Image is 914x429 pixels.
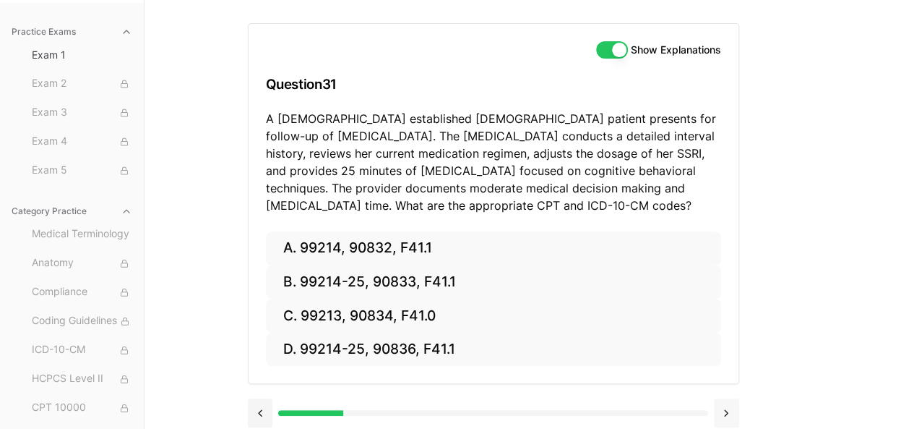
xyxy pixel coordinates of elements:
[26,396,138,420] button: CPT 10000
[26,281,138,304] button: Compliance
[32,342,132,358] span: ICD-10-CM
[32,400,132,416] span: CPT 10000
[266,110,721,214] p: A [DEMOGRAPHIC_DATA] established [DEMOGRAPHIC_DATA] patient presents for follow-up of [MEDICAL_DA...
[26,43,138,67] button: Exam 1
[32,76,132,92] span: Exam 2
[6,20,138,43] button: Practice Exams
[32,163,132,179] span: Exam 5
[32,105,132,121] span: Exam 3
[26,159,138,182] button: Exam 5
[32,48,132,62] span: Exam 1
[32,313,132,329] span: Coding Guidelines
[26,101,138,124] button: Exam 3
[26,368,138,391] button: HCPCS Level II
[26,130,138,153] button: Exam 4
[26,310,138,333] button: Coding Guidelines
[32,371,132,387] span: HCPCS Level II
[266,63,721,106] h3: Question 31
[32,226,132,242] span: Medical Terminology
[6,200,138,223] button: Category Practice
[631,45,721,55] label: Show Explanations
[26,252,138,275] button: Anatomy
[26,223,138,246] button: Medical Terminology
[32,284,132,300] span: Compliance
[26,72,138,95] button: Exam 2
[266,266,721,300] button: B. 99214-25, 90833, F41.1
[26,339,138,362] button: ICD-10-CM
[32,134,132,150] span: Exam 4
[32,255,132,271] span: Anatomy
[266,232,721,266] button: A. 99214, 90832, F41.1
[266,333,721,367] button: D. 99214-25, 90836, F41.1
[266,299,721,333] button: C. 99213, 90834, F41.0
